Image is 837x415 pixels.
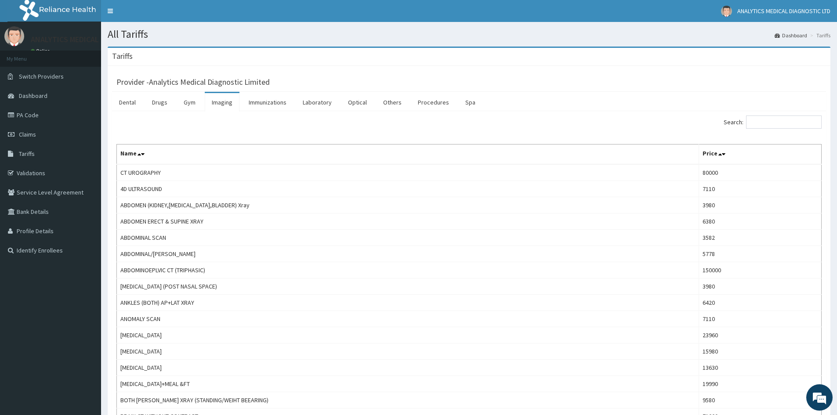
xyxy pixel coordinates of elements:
td: BOTH [PERSON_NAME] XRAY (STANDING/WEIHT BEEARING) [117,392,699,408]
th: Price [699,144,821,165]
a: Immunizations [242,93,293,112]
td: 15980 [699,343,821,360]
a: Laboratory [296,93,339,112]
th: Name [117,144,699,165]
td: [MEDICAL_DATA]+MEAL &FT [117,376,699,392]
td: 13630 [699,360,821,376]
td: 3980 [699,278,821,295]
td: [MEDICAL_DATA] [117,343,699,360]
td: 7110 [699,181,821,197]
li: Tariffs [808,32,830,39]
img: User Image [4,26,24,46]
img: User Image [721,6,732,17]
h1: All Tariffs [108,29,830,40]
span: Claims [19,130,36,138]
a: Procedures [411,93,456,112]
a: Dental [112,93,143,112]
input: Search: [746,115,822,129]
span: Dashboard [19,92,47,100]
td: 6420 [699,295,821,311]
td: 80000 [699,164,821,181]
td: 4D ULTRASOUND [117,181,699,197]
td: 7110 [699,311,821,327]
td: ABDOMINAL/[PERSON_NAME] [117,246,699,262]
p: ANALYTICS MEDICAL DIAGNOSTIC LTD [31,36,158,43]
td: ABDOMINAL SCAN [117,230,699,246]
h3: Provider - Analytics Medical Diagnostic Limited [116,78,270,86]
a: Dashboard [775,32,807,39]
label: Search: [724,115,822,129]
a: Gym [177,93,203,112]
h3: Tariffs [112,52,133,60]
a: Drugs [145,93,174,112]
span: Switch Providers [19,72,64,80]
td: [MEDICAL_DATA] (POST NASAL SPACE) [117,278,699,295]
td: 19990 [699,376,821,392]
span: ANALYTICS MEDICAL DIAGNOSTIC LTD [737,7,830,15]
a: Online [31,48,52,54]
td: ANOMALY SCAN [117,311,699,327]
a: Spa [458,93,482,112]
a: Imaging [205,93,239,112]
td: ABDOMINOEPLVIC CT (TRIPHASIC) [117,262,699,278]
td: ABDOMEN (KIDNEY,[MEDICAL_DATA],BLADDER) Xray [117,197,699,213]
td: CT UROGRAPHY [117,164,699,181]
td: 23960 [699,327,821,343]
td: 150000 [699,262,821,278]
td: [MEDICAL_DATA] [117,360,699,376]
td: 3582 [699,230,821,246]
td: ANKLES (BOTH) AP+LAT XRAY [117,295,699,311]
td: [MEDICAL_DATA] [117,327,699,343]
a: Optical [341,93,374,112]
a: Others [376,93,409,112]
td: 9580 [699,392,821,408]
span: Tariffs [19,150,35,158]
td: 5778 [699,246,821,262]
td: 3980 [699,197,821,213]
td: 6380 [699,213,821,230]
td: ABDOMEN ERECT & SUPINE XRAY [117,213,699,230]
